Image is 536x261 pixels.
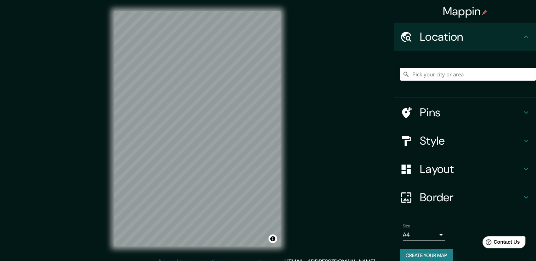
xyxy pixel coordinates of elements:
[394,127,536,155] div: Style
[403,229,445,240] div: A4
[420,134,522,148] h4: Style
[443,4,488,18] h4: Mappin
[394,155,536,183] div: Layout
[482,10,487,15] img: pin-icon.png
[114,11,281,246] canvas: Map
[394,23,536,51] div: Location
[394,183,536,211] div: Border
[420,190,522,204] h4: Border
[473,233,528,253] iframe: Help widget launcher
[420,162,522,176] h4: Layout
[420,30,522,44] h4: Location
[269,234,277,243] button: Toggle attribution
[394,98,536,127] div: Pins
[400,68,536,81] input: Pick your city or area
[420,105,522,120] h4: Pins
[403,223,410,229] label: Size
